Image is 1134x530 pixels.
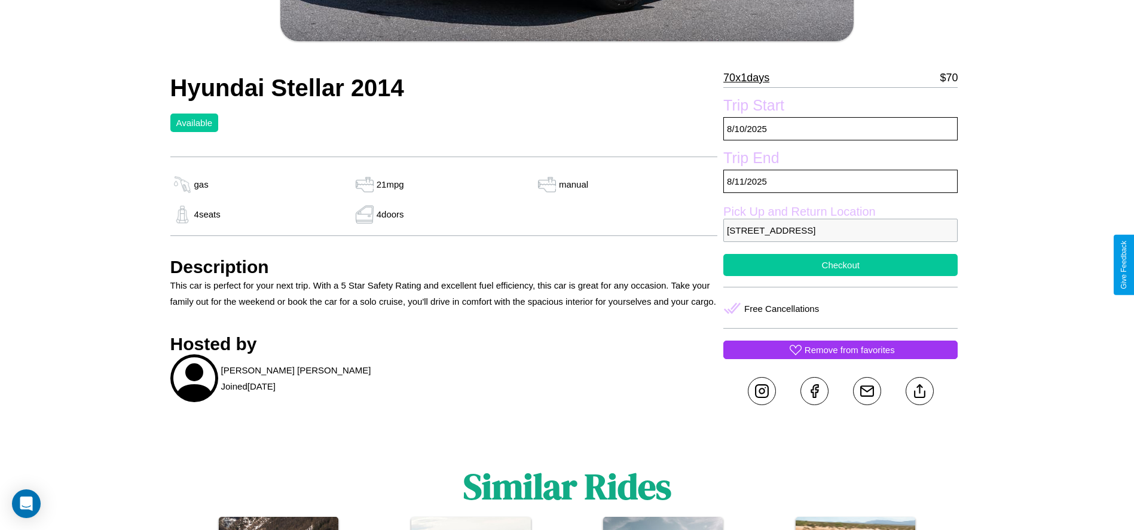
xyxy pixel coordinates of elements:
p: 8 / 11 / 2025 [723,170,958,193]
button: Checkout [723,254,958,276]
img: gas [353,206,377,223]
div: Open Intercom Messenger [12,489,41,518]
img: gas [535,176,559,194]
label: Trip End [723,149,958,170]
label: Trip Start [723,97,958,117]
img: gas [170,206,194,223]
h1: Similar Rides [463,462,671,511]
p: Remove from favorites [805,342,895,358]
p: Available [176,115,213,131]
img: gas [353,176,377,194]
p: Joined [DATE] [221,378,276,394]
div: Give Feedback [1120,241,1128,289]
h3: Hosted by [170,334,718,354]
p: 70 x 1 days [723,68,769,87]
p: 21 mpg [377,176,404,192]
label: Pick Up and Return Location [723,205,958,219]
img: gas [170,176,194,194]
h2: Hyundai Stellar 2014 [170,75,718,102]
p: Free Cancellations [744,301,819,317]
p: gas [194,176,209,192]
p: [PERSON_NAME] [PERSON_NAME] [221,362,371,378]
h3: Description [170,257,718,277]
p: $ 70 [940,68,958,87]
button: Remove from favorites [723,341,958,359]
p: 8 / 10 / 2025 [723,117,958,140]
p: 4 doors [377,206,404,222]
p: [STREET_ADDRESS] [723,219,958,242]
p: 4 seats [194,206,221,222]
p: This car is perfect for your next trip. With a 5 Star Safety Rating and excellent fuel efficiency... [170,277,718,310]
p: manual [559,176,588,192]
